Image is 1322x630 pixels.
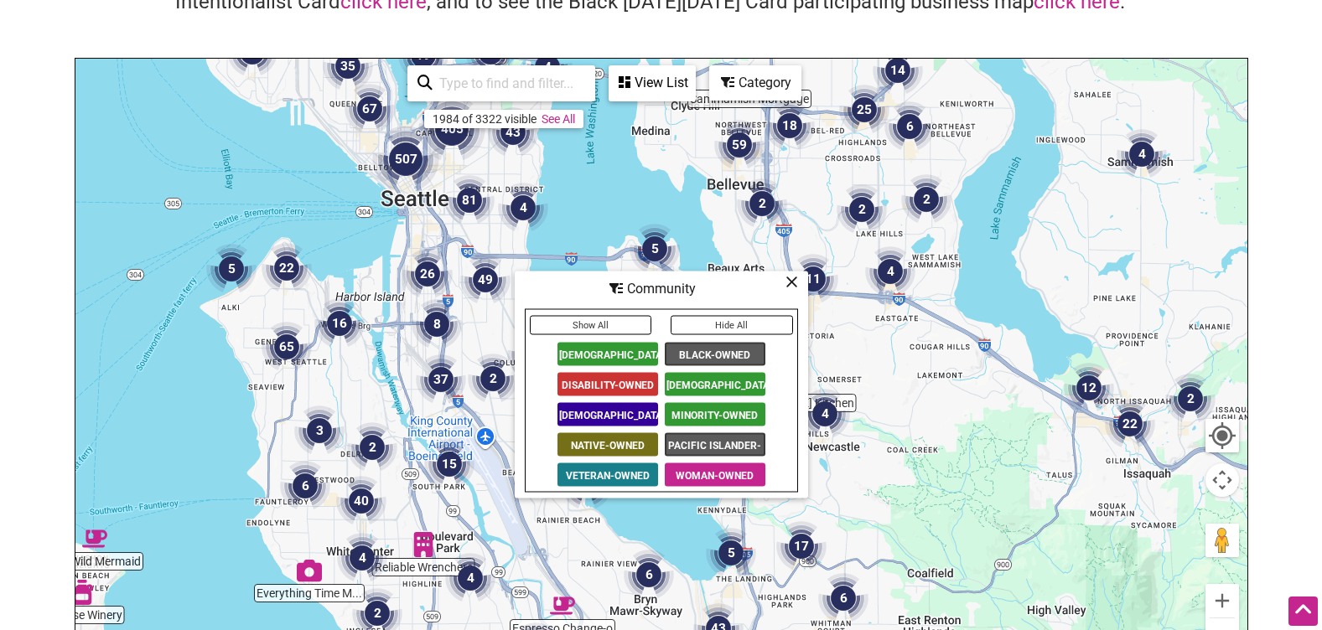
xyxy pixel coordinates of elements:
[557,433,658,457] span: Native-Owned
[416,354,466,405] div: 37
[665,463,765,487] span: Woman-Owned
[1205,524,1239,557] button: Drag Pegman onto the map to open Street View
[402,249,453,299] div: 26
[468,354,518,404] div: 2
[1205,419,1239,452] button: Your Location
[800,389,850,439] div: 4
[262,243,312,293] div: 22
[70,580,95,605] div: Palouse Winery
[837,184,887,235] div: 2
[665,343,765,366] span: Black-Owned
[294,405,345,456] div: 3
[206,244,257,294] div: 5
[314,298,365,349] div: 16
[323,41,373,91] div: 35
[557,373,658,396] span: Disability-Owned
[737,64,762,89] div: Sammamish Mortgage
[630,224,680,274] div: 5
[1165,374,1216,424] div: 2
[818,573,868,623] div: 6
[709,65,801,101] div: Filter by category
[610,67,694,99] div: View List
[345,84,395,134] div: 67
[433,67,585,100] input: Type to find and filter...
[433,112,537,126] div: 1984 of 3322 visible
[624,550,674,600] div: 6
[788,254,838,304] div: 11
[424,439,474,489] div: 15
[1205,463,1239,497] button: Map camera controls
[530,316,652,335] button: Show All
[498,183,548,233] div: 4
[865,246,915,297] div: 4
[280,461,330,511] div: 6
[411,532,436,557] div: Reliable Wrenchers
[1205,584,1239,617] button: Zoom in
[714,120,765,170] div: 59
[1288,596,1318,626] div: Scroll Back to Top
[515,271,808,498] div: Filter by Community
[445,553,495,603] div: 4
[516,273,806,305] div: Community
[884,101,935,152] div: 6
[418,96,485,163] div: 405
[507,329,557,380] div: 92
[1105,399,1155,449] div: 22
[737,178,787,229] div: 2
[557,463,658,487] span: Veteran-Owned
[557,343,658,366] span: [DEMOGRAPHIC_DATA]-Owned
[706,528,756,578] div: 5
[765,101,815,151] div: 18
[336,476,386,526] div: 40
[776,521,827,571] div: 17
[609,65,696,101] div: See a list of the visible businesses
[407,65,595,101] div: Type to search and filter
[665,433,765,457] span: Pacific Islander-Owned
[337,533,387,583] div: 4
[372,126,439,193] div: 507
[542,112,575,126] a: See All
[1117,129,1167,179] div: 4
[901,174,951,225] div: 2
[412,299,462,349] div: 8
[839,85,889,135] div: 25
[557,403,658,426] span: [DEMOGRAPHIC_DATA]-Owned
[297,558,322,583] div: Everything Time Moments
[1064,363,1114,413] div: 12
[488,107,538,157] div: 43
[671,316,793,335] button: Hide All
[665,403,765,426] span: Minority-Owned
[550,593,575,618] div: Espresso Change-o
[460,255,511,305] div: 49
[873,45,923,96] div: 14
[262,322,312,372] div: 65
[347,422,397,472] div: 2
[444,175,495,225] div: 81
[711,67,800,99] div: Category
[82,526,107,551] div: The Wild Mermaid
[665,373,765,396] span: [DEMOGRAPHIC_DATA]-Owned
